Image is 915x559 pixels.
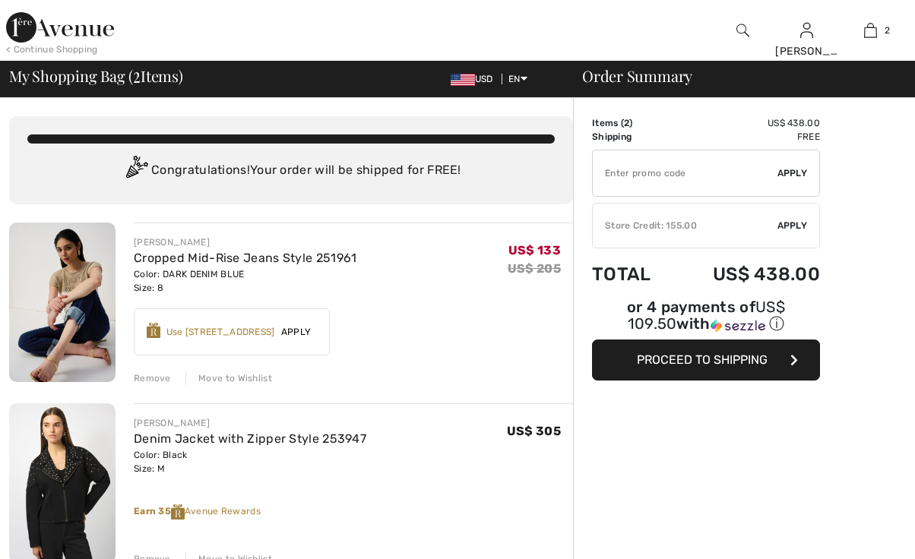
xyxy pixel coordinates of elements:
div: Store Credit: 155.00 [593,219,777,232]
td: US$ 438.00 [673,248,820,300]
div: Use [STREET_ADDRESS] [166,325,275,339]
span: Apply [777,166,808,180]
img: Reward-Logo.svg [147,323,160,338]
a: 2 [840,21,902,39]
div: [PERSON_NAME] [134,416,366,430]
button: Proceed to Shipping [592,340,820,381]
img: My Info [800,21,813,39]
div: < Continue Shopping [6,43,98,56]
div: Remove [134,371,171,385]
div: or 4 payments ofUS$ 109.50withSezzle Click to learn more about Sezzle [592,300,820,340]
img: My Bag [864,21,877,39]
td: Items ( ) [592,116,673,130]
td: Free [673,130,820,144]
td: Shipping [592,130,673,144]
div: [PERSON_NAME] [134,235,357,249]
div: Color: DARK DENIM BLUE Size: 8 [134,267,357,295]
img: US Dollar [451,74,475,86]
span: Apply [275,325,318,339]
a: Cropped Mid-Rise Jeans Style 251961 [134,251,357,265]
span: My Shopping Bag ( Items) [9,68,183,84]
td: Total [592,248,673,300]
div: Order Summary [564,68,906,84]
span: US$ 133 [508,243,561,257]
span: US$ 109.50 [628,298,785,333]
span: Proceed to Shipping [637,352,768,367]
img: Congratulation2.svg [121,156,151,186]
span: EN [508,74,527,84]
span: 2 [624,118,629,128]
a: Denim Jacket with Zipper Style 253947 [134,431,366,446]
div: [PERSON_NAME] [775,43,837,59]
img: 1ère Avenue [6,12,114,43]
td: US$ 438.00 [673,116,820,130]
img: Reward-Logo.svg [171,504,185,520]
input: Promo code [593,150,777,196]
div: Congratulations! Your order will be shipped for FREE! [27,156,555,186]
span: Apply [777,219,808,232]
div: Color: Black Size: M [134,448,366,475]
img: search the website [736,21,749,39]
div: Move to Wishlist [185,371,272,385]
img: Cropped Mid-Rise Jeans Style 251961 [9,223,116,382]
img: Sezzle [711,319,765,333]
div: or 4 payments of with [592,300,820,334]
a: Sign In [800,23,813,37]
strong: Earn 35 [134,506,185,516]
span: 2 [133,65,141,84]
span: USD [451,74,499,84]
s: US$ 205 [508,261,561,276]
span: US$ 305 [507,424,561,438]
div: Avenue Rewards [134,504,573,520]
span: 2 [885,24,890,37]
